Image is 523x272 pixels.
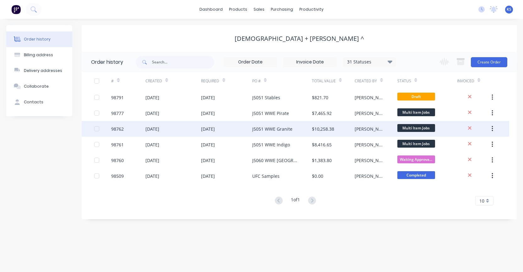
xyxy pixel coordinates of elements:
[355,72,397,90] div: Created By
[312,78,336,84] div: Total Value
[252,110,289,117] div: J5051 WWE Pirate
[312,141,332,148] div: $8,416.65
[397,155,435,163] span: Waiting Approva...
[312,94,328,101] div: $821.70
[397,140,435,148] span: Multi Item Jobs
[312,110,332,117] div: $7,465.92
[145,126,159,132] div: [DATE]
[201,126,215,132] div: [DATE]
[252,141,290,148] div: J5051 WWE Indigo
[312,126,334,132] div: $10,258.38
[312,157,332,164] div: $1,383.80
[111,173,124,179] div: 98509
[111,157,124,164] div: 98760
[250,5,268,14] div: sales
[268,5,296,14] div: purchasing
[201,157,215,164] div: [DATE]
[91,58,123,66] div: Order history
[397,171,435,179] span: Completed
[457,78,474,84] div: Invoiced
[397,93,435,101] span: Draft
[355,94,385,101] div: [PERSON_NAME]
[145,157,159,164] div: [DATE]
[201,78,219,84] div: Required
[397,124,435,132] span: Multi Item Jobs
[145,110,159,117] div: [DATE]
[252,173,280,179] div: UFC Samples
[152,56,214,68] input: Search...
[355,110,385,117] div: [PERSON_NAME]
[145,173,159,179] div: [DATE]
[145,141,159,148] div: [DATE]
[6,31,72,47] button: Order history
[312,173,323,179] div: $0.00
[457,72,491,90] div: Invoiced
[252,78,261,84] div: PO #
[343,58,396,65] div: 31 Statuses
[11,5,21,14] img: Factory
[6,94,72,110] button: Contacts
[252,72,312,90] div: PO #
[355,173,385,179] div: [PERSON_NAME]
[355,126,385,132] div: [PERSON_NAME]
[355,157,385,164] div: [PERSON_NAME]
[507,7,511,12] span: KS
[145,78,162,84] div: Created
[252,157,299,164] div: J5060 WWE [GEOGRAPHIC_DATA]
[111,94,124,101] div: 98791
[24,84,49,89] div: Collaborate
[111,78,114,84] div: #
[145,94,159,101] div: [DATE]
[479,198,484,204] span: 10
[6,47,72,63] button: Billing address
[355,141,385,148] div: [PERSON_NAME]
[397,78,411,84] div: Status
[201,94,215,101] div: [DATE]
[111,126,124,132] div: 98762
[201,141,215,148] div: [DATE]
[24,36,51,42] div: Order history
[111,141,124,148] div: 98761
[145,72,201,90] div: Created
[111,72,145,90] div: #
[201,72,252,90] div: Required
[111,110,124,117] div: 98777
[196,5,226,14] a: dashboard
[252,94,280,101] div: J5051 Stables
[284,57,336,67] input: Invoice Date
[291,196,300,205] div: 1 of 1
[355,78,377,84] div: Created By
[235,35,364,42] div: [DEMOGRAPHIC_DATA] + [PERSON_NAME] ^
[397,72,457,90] div: Status
[24,99,43,105] div: Contacts
[24,68,62,73] div: Delivery addresses
[6,79,72,94] button: Collaborate
[471,57,507,67] button: Create Order
[24,52,53,58] div: Billing address
[397,108,435,116] span: Multi Item Jobs
[6,63,72,79] button: Delivery addresses
[252,126,292,132] div: J5051 WWE Granite
[224,57,277,67] input: Order Date
[296,5,327,14] div: productivity
[312,72,355,90] div: Total Value
[226,5,250,14] div: products
[201,173,215,179] div: [DATE]
[201,110,215,117] div: [DATE]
